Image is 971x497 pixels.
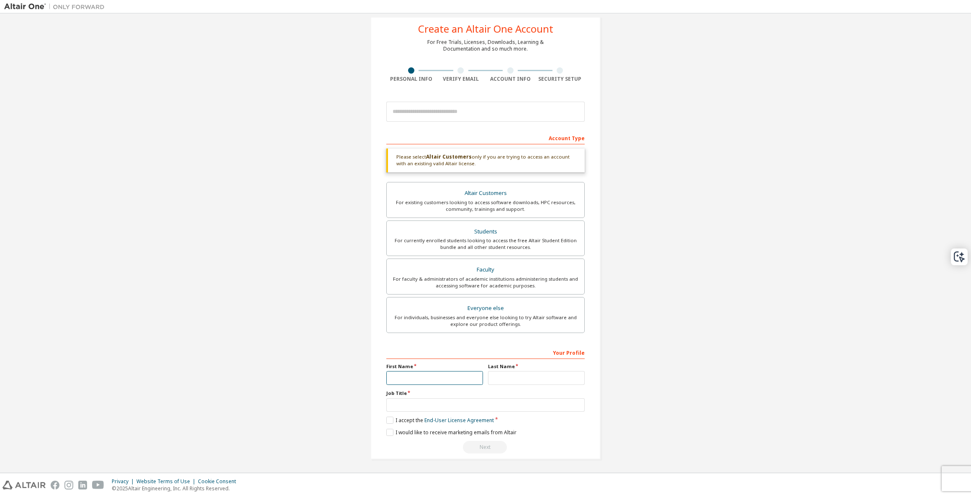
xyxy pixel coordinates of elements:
[392,302,579,314] div: Everyone else
[392,226,579,238] div: Students
[78,481,87,489] img: linkedin.svg
[136,478,198,485] div: Website Terms of Use
[112,478,136,485] div: Privacy
[386,346,585,359] div: Your Profile
[386,363,483,370] label: First Name
[392,276,579,289] div: For faculty & administrators of academic institutions administering students and accessing softwa...
[112,485,241,492] p: © 2025 Altair Engineering, Inc. All Rights Reserved.
[488,363,585,370] label: Last Name
[436,76,486,82] div: Verify Email
[485,76,535,82] div: Account Info
[386,131,585,144] div: Account Type
[392,199,579,213] div: For existing customers looking to access software downloads, HPC resources, community, trainings ...
[386,417,494,424] label: I accept the
[92,481,104,489] img: youtube.svg
[392,237,579,251] div: For currently enrolled students looking to access the free Altair Student Edition bundle and all ...
[3,481,46,489] img: altair_logo.svg
[535,76,585,82] div: Security Setup
[424,417,494,424] a: End-User License Agreement
[4,3,109,11] img: Altair One
[386,441,585,453] div: Read and acccept EULA to continue
[426,153,472,160] b: Altair Customers
[392,187,579,199] div: Altair Customers
[386,149,585,172] div: Please select only if you are trying to access an account with an existing valid Altair license.
[386,429,516,436] label: I would like to receive marketing emails from Altair
[386,76,436,82] div: Personal Info
[418,24,553,34] div: Create an Altair One Account
[392,314,579,328] div: For individuals, businesses and everyone else looking to try Altair software and explore our prod...
[198,478,241,485] div: Cookie Consent
[386,390,585,397] label: Job Title
[392,264,579,276] div: Faculty
[427,39,544,52] div: For Free Trials, Licenses, Downloads, Learning & Documentation and so much more.
[64,481,73,489] img: instagram.svg
[51,481,59,489] img: facebook.svg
